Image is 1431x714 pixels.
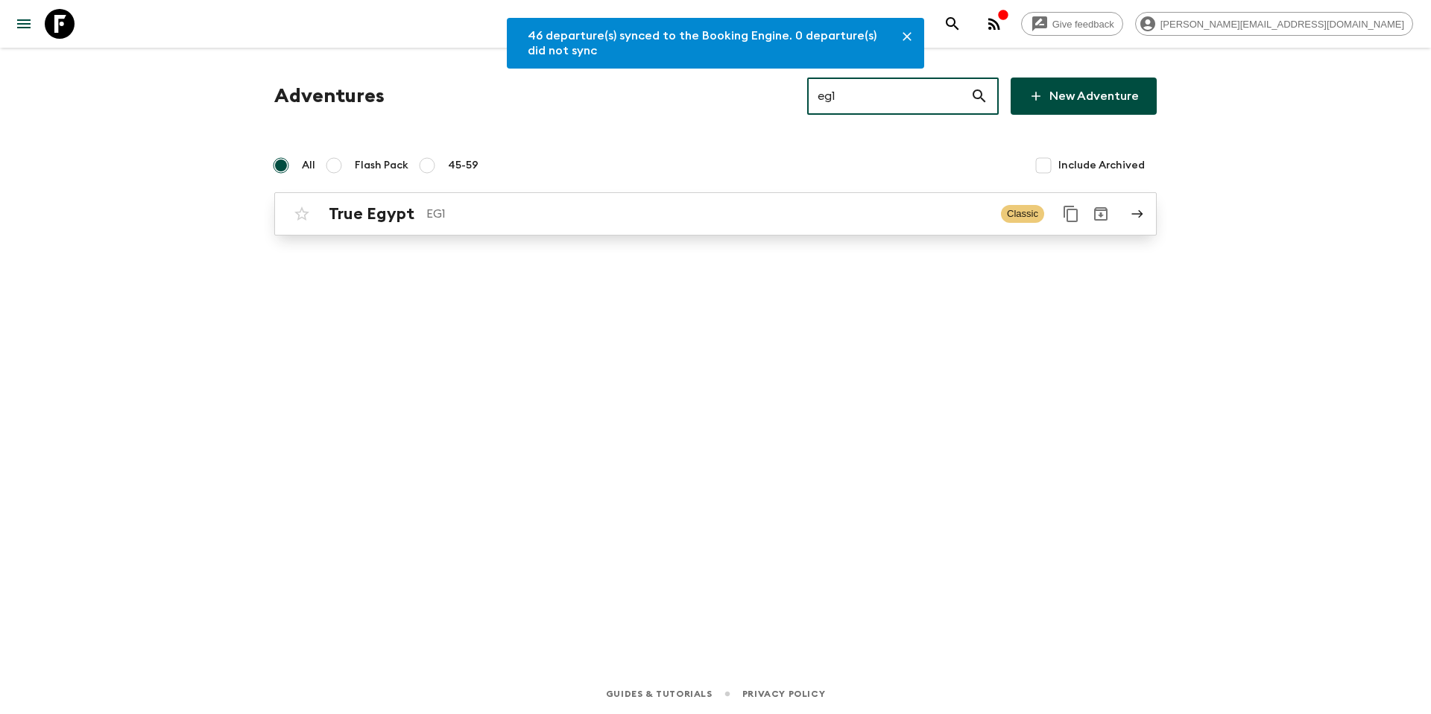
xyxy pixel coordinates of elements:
[1152,19,1412,30] span: [PERSON_NAME][EMAIL_ADDRESS][DOMAIN_NAME]
[426,205,989,223] p: EG1
[742,686,825,702] a: Privacy Policy
[606,686,713,702] a: Guides & Tutorials
[1021,12,1123,36] a: Give feedback
[938,9,967,39] button: search adventures
[274,192,1157,236] a: True EgyptEG1ClassicDuplicate for 45-59Archive
[1058,158,1145,173] span: Include Archived
[9,9,39,39] button: menu
[896,25,918,48] button: Close
[355,158,408,173] span: Flash Pack
[528,22,884,64] div: 46 departure(s) synced to the Booking Engine. 0 departure(s) did not sync
[1044,19,1122,30] span: Give feedback
[329,204,414,224] h2: True Egypt
[1135,12,1413,36] div: [PERSON_NAME][EMAIL_ADDRESS][DOMAIN_NAME]
[1086,199,1116,229] button: Archive
[1011,78,1157,115] a: New Adventure
[1001,205,1044,223] span: Classic
[302,158,315,173] span: All
[274,81,385,111] h1: Adventures
[1056,199,1086,229] button: Duplicate for 45-59
[807,75,970,117] input: e.g. AR1, Argentina
[448,158,478,173] span: 45-59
